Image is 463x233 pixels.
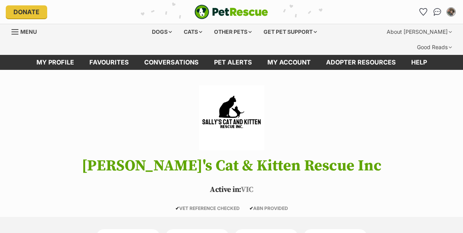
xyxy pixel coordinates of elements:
ul: Account quick links [417,6,457,18]
div: Good Reads [412,40,457,55]
span: Menu [20,28,37,35]
img: Byron Trichardt profile pic [447,8,455,16]
button: My account [445,6,457,18]
div: About [PERSON_NAME] [381,24,457,40]
a: Favourites [417,6,430,18]
a: conversations [137,55,206,70]
img: logo-e224e6f780fb5917bec1dbf3a21bbac754714ae5b6737aabdf751b685950b380.svg [194,5,268,19]
a: Adopter resources [318,55,404,70]
div: Get pet support [258,24,322,40]
span: VET REFERENCE CHECKED [175,205,240,211]
a: My account [260,55,318,70]
a: Favourites [82,55,137,70]
a: Donate [6,5,47,18]
a: Help [404,55,435,70]
span: ABN PROVIDED [249,205,288,211]
icon: ✔ [249,205,253,211]
a: Conversations [431,6,443,18]
a: Pet alerts [206,55,260,70]
div: Cats [178,24,208,40]
div: Dogs [147,24,177,40]
span: Active in: [210,185,241,195]
img: chat-41dd97257d64d25036548639549fe6c8038ab92f7586957e7f3b1b290dea8141.svg [433,8,442,16]
a: My profile [29,55,82,70]
a: Menu [12,24,42,38]
img: Sally's Cat & Kitten Rescue Inc [188,85,275,150]
a: PetRescue [194,5,268,19]
div: Other pets [209,24,257,40]
icon: ✔ [175,205,179,211]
